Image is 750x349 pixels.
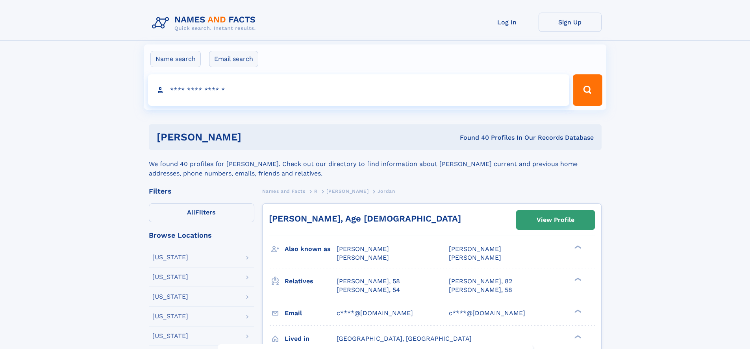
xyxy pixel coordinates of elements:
[326,188,369,194] span: [PERSON_NAME]
[449,254,501,261] span: [PERSON_NAME]
[150,51,201,67] label: Name search
[152,294,188,300] div: [US_STATE]
[285,242,337,256] h3: Also known as
[449,286,512,294] a: [PERSON_NAME], 58
[149,203,254,222] label: Filters
[285,332,337,345] h3: Lived in
[314,186,318,196] a: R
[573,74,602,106] button: Search Button
[149,150,602,178] div: We found 40 profiles for [PERSON_NAME]. Check out our directory to find information about [PERSON...
[337,286,400,294] a: [PERSON_NAME], 54
[157,132,351,142] h1: [PERSON_NAME]
[262,186,306,196] a: Names and Facts
[285,307,337,320] h3: Email
[269,214,461,223] a: [PERSON_NAME], Age [DEMOGRAPHIC_DATA]
[572,308,582,314] div: ❯
[152,274,188,280] div: [US_STATE]
[326,186,369,196] a: [PERSON_NAME]
[337,335,472,342] span: [GEOGRAPHIC_DATA], [GEOGRAPHIC_DATA]
[149,13,262,34] img: Logo Names and Facts
[337,277,400,286] a: [PERSON_NAME], 58
[449,245,501,253] span: [PERSON_NAME]
[539,13,602,32] a: Sign Up
[152,313,188,319] div: [US_STATE]
[314,188,318,194] span: R
[449,277,512,286] a: [PERSON_NAME], 82
[152,254,188,260] div: [US_STATE]
[148,74,570,106] input: search input
[149,232,254,239] div: Browse Locations
[378,188,395,194] span: Jordan
[337,245,389,253] span: [PERSON_NAME]
[572,277,582,282] div: ❯
[149,188,254,195] div: Filters
[209,51,258,67] label: Email search
[537,211,574,229] div: View Profile
[572,245,582,250] div: ❯
[572,334,582,339] div: ❯
[285,275,337,288] h3: Relatives
[152,333,188,339] div: [US_STATE]
[476,13,539,32] a: Log In
[337,254,389,261] span: [PERSON_NAME]
[350,133,594,142] div: Found 40 Profiles In Our Records Database
[517,211,594,229] a: View Profile
[187,209,195,216] span: All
